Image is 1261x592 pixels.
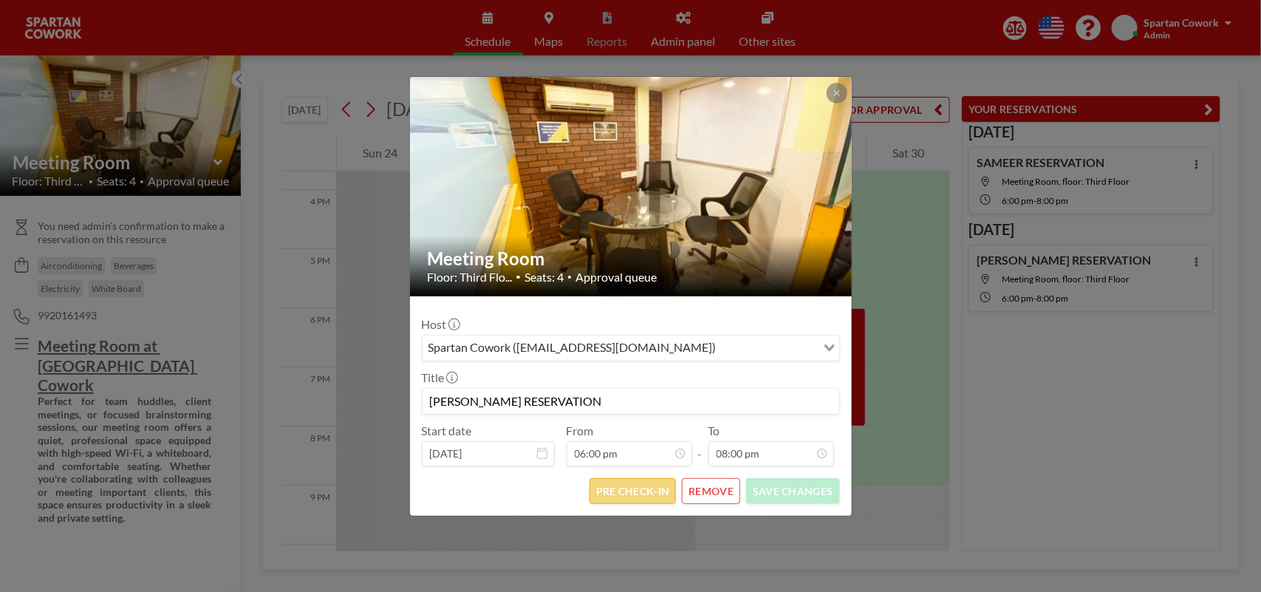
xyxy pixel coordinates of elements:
span: Spartan Cowork ([EMAIL_ADDRESS][DOMAIN_NAME]) [426,338,720,358]
span: Approval queue [576,270,657,285]
button: PRE CHECK-IN [590,478,676,504]
label: From [567,423,594,438]
button: SAVE CHANGES [746,478,839,504]
span: • [568,272,573,282]
span: - [698,429,703,461]
img: 537.jpg [410,20,853,353]
h2: Meeting Room [428,248,835,270]
label: Start date [422,423,472,438]
span: • [516,271,522,282]
label: Title [422,370,457,385]
span: Floor: Third Flo... [428,270,513,285]
div: Search for option [423,336,839,361]
label: To [708,423,720,438]
label: Host [422,317,459,332]
input: Search for option [721,338,815,358]
button: REMOVE [682,478,740,504]
input: (No title) [423,389,839,414]
span: Seats: 4 [525,270,564,285]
